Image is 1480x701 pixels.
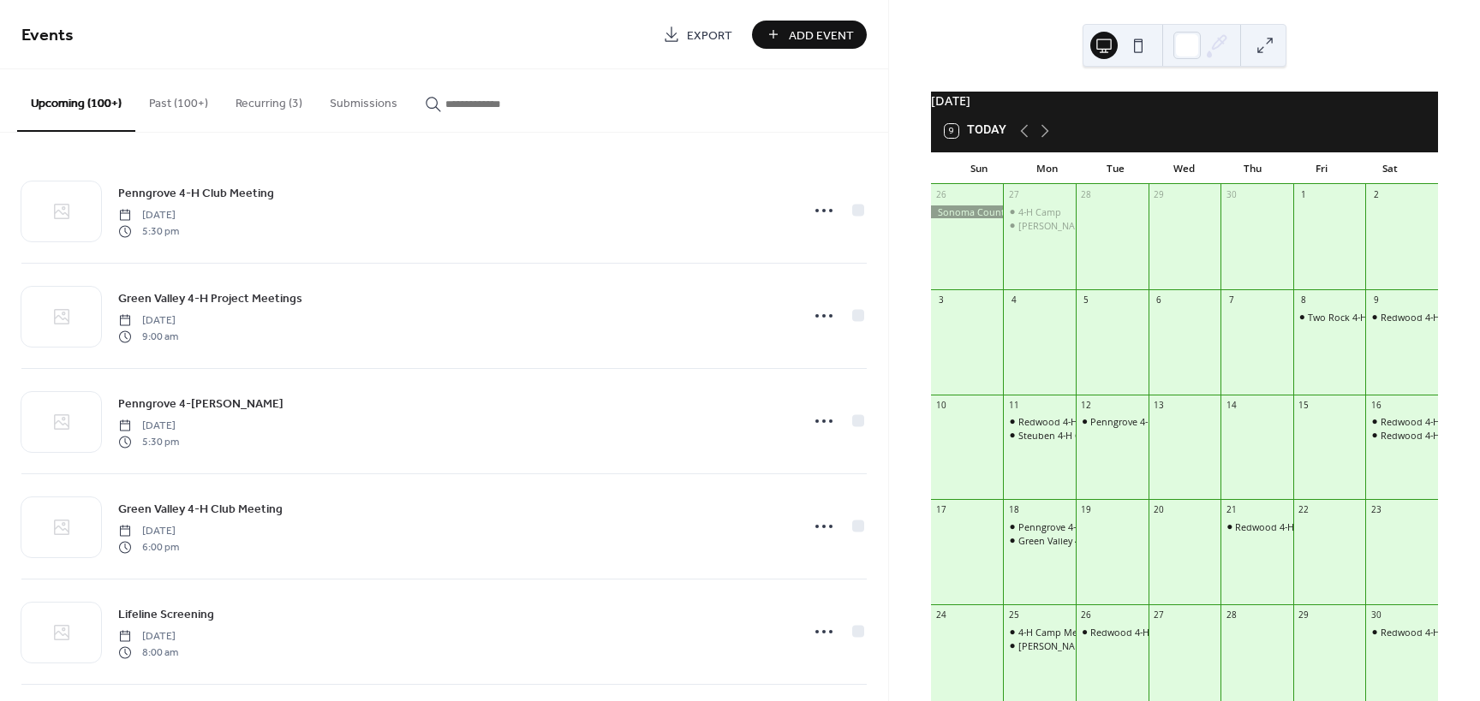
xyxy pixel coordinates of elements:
[1008,504,1020,516] div: 18
[118,313,178,329] span: [DATE]
[1298,189,1310,201] div: 1
[935,399,947,411] div: 10
[1018,626,1100,639] div: 4-H Camp Meeting
[1365,429,1438,442] div: Redwood 4-H Crafts
[1298,609,1310,621] div: 29
[118,524,179,539] span: [DATE]
[1370,399,1382,411] div: 16
[118,604,214,624] a: Lifeline Screening
[118,434,179,449] span: 5:30 pm
[1080,609,1092,621] div: 26
[1003,415,1076,428] div: Redwood 4-H Club Meeting
[118,395,283,413] span: Penngrove 4-[PERSON_NAME]
[931,205,1004,218] div: Sonoma County 4-H Fashion Revue
[1235,520,1358,533] div: Redwood 4-H Rabbit & Cavy
[1370,294,1382,306] div: 9
[1003,534,1076,547] div: Green Valley 4-H Meeting
[1370,609,1382,621] div: 30
[1381,311,1472,324] div: Redwood 4-H Baking
[1381,429,1468,442] div: Redwood 4-H Crafts
[1365,626,1438,639] div: Redwood 4-H Beginning Sewing
[1008,294,1020,306] div: 4
[1008,609,1020,621] div: 25
[118,539,179,555] span: 6:00 pm
[1365,415,1438,428] div: Redwood 4-H Beef
[1080,294,1092,306] div: 5
[17,69,135,132] button: Upcoming (100+)
[1150,152,1219,185] div: Wed
[1219,152,1287,185] div: Thu
[118,419,179,434] span: [DATE]
[316,69,411,130] button: Submissions
[118,329,178,344] span: 9:00 am
[931,92,1438,110] div: [DATE]
[1153,189,1165,201] div: 29
[1226,294,1238,306] div: 7
[1153,294,1165,306] div: 6
[1153,609,1165,621] div: 27
[1082,152,1150,185] div: Tue
[1381,415,1462,428] div: Redwood 4-H Beef
[1298,399,1310,411] div: 15
[1003,639,1076,652] div: Canfield 4-H Sheep
[222,69,316,130] button: Recurring (3)
[1003,429,1076,442] div: Steuben 4-H Club Meeting
[1018,415,1139,428] div: Redwood 4-H Club Meeting
[118,629,178,645] span: [DATE]
[118,288,302,308] a: Green Valley 4-H Project Meetings
[1153,399,1165,411] div: 13
[1287,152,1356,185] div: Fri
[1018,429,1134,442] div: Steuben 4-H Club Meeting
[935,504,947,516] div: 17
[752,21,867,49] button: Add Event
[1298,504,1310,516] div: 22
[1226,399,1238,411] div: 14
[1076,415,1149,428] div: Penngrove 4-H Club Meeting
[945,152,1013,185] div: Sun
[118,645,178,660] span: 8:00 am
[687,27,732,45] span: Export
[135,69,222,130] button: Past (100+)
[1003,219,1076,232] div: Canfield 4-H Sheep
[935,294,947,306] div: 3
[650,21,745,49] a: Export
[1365,311,1438,324] div: Redwood 4-H Baking
[1076,626,1149,639] div: Redwood 4-H Poultry
[935,189,947,201] div: 26
[118,394,283,413] a: Penngrove 4-[PERSON_NAME]
[1153,504,1165,516] div: 20
[118,223,179,239] span: 5:30 pm
[939,120,1012,142] button: 9Today
[1090,415,1216,428] div: Penngrove 4-H Club Meeting
[1008,399,1020,411] div: 11
[118,290,302,308] span: Green Valley 4-H Project Meetings
[1003,520,1076,533] div: Penngrove 4-H Swine
[118,185,274,203] span: Penngrove 4-H Club Meeting
[1356,152,1424,185] div: Sat
[1018,639,1139,652] div: [PERSON_NAME] 4-H Sheep
[1293,311,1366,324] div: Two Rock 4-H Sewing
[1080,504,1092,516] div: 19
[118,499,283,519] a: Green Valley 4-H Club Meeting
[935,609,947,621] div: 24
[1226,504,1238,516] div: 21
[1090,626,1184,639] div: Redwood 4-H Poultry
[789,27,854,45] span: Add Event
[1018,520,1149,533] div: Penngrove 4-[PERSON_NAME]
[118,606,214,624] span: Lifeline Screening
[1080,189,1092,201] div: 28
[1018,534,1128,547] div: Green Valley 4-H Meeting
[1008,189,1020,201] div: 27
[1220,520,1293,533] div: Redwood 4-H Rabbit & Cavy
[1308,311,1400,324] div: Two Rock 4-H Sewing
[1080,399,1092,411] div: 12
[1298,294,1310,306] div: 8
[1003,626,1076,639] div: 4-H Camp Meeting
[1370,504,1382,516] div: 23
[1370,189,1382,201] div: 2
[1226,189,1238,201] div: 30
[1013,152,1082,185] div: Mon
[1018,205,1061,218] div: 4-H Camp
[21,19,74,52] span: Events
